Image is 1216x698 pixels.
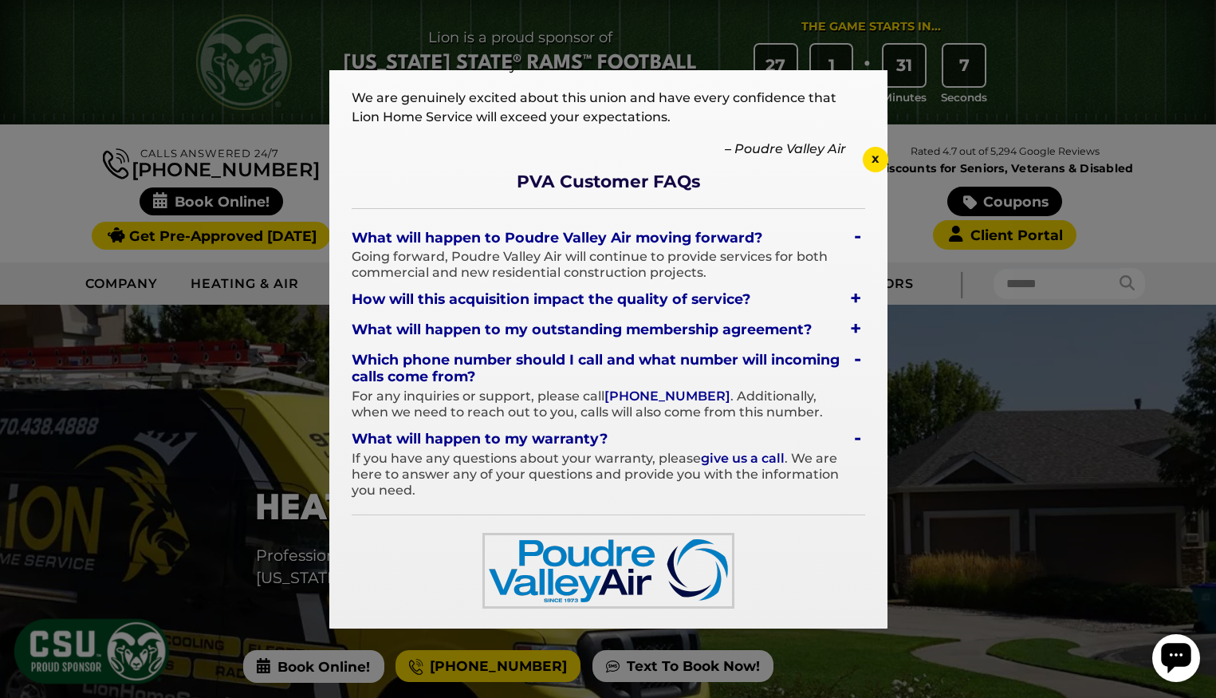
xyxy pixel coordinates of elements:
[850,348,865,370] div: -
[872,151,880,166] span: x
[485,535,732,606] img: PVA logo
[352,225,850,249] span: What will happen to Poudre Valley Air moving forward?
[604,388,730,404] a: [PHONE_NUMBER]
[352,348,850,388] span: Which phone number should I call and what number will incoming calls come from?
[352,451,850,499] span: If you have any questions about your warranty, please . We are here to answer any of your questio...
[846,287,865,310] div: +
[352,388,850,420] span: For any inquiries or support, please call . Additionally, when we need to reach out to you, calls...
[352,427,850,451] span: What will happen to my warranty?
[352,140,865,159] p: – Poudre Valley Air
[352,172,865,192] span: PVA Customer FAQs
[701,451,785,466] a: give us a call
[352,89,865,127] p: We are genuinely excited about this union and have every confidence that Lion Home Service will e...
[846,317,865,340] div: +
[352,317,815,341] span: What will happen to my outstanding membership agreement?
[850,427,865,449] div: -
[352,249,850,281] span: Going forward, Poudre Valley Air will continue to provide services for both commercial and new re...
[352,287,754,311] span: How will this acquisition impact the quality of service?
[6,6,54,54] div: Open chat widget
[850,225,865,247] div: -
